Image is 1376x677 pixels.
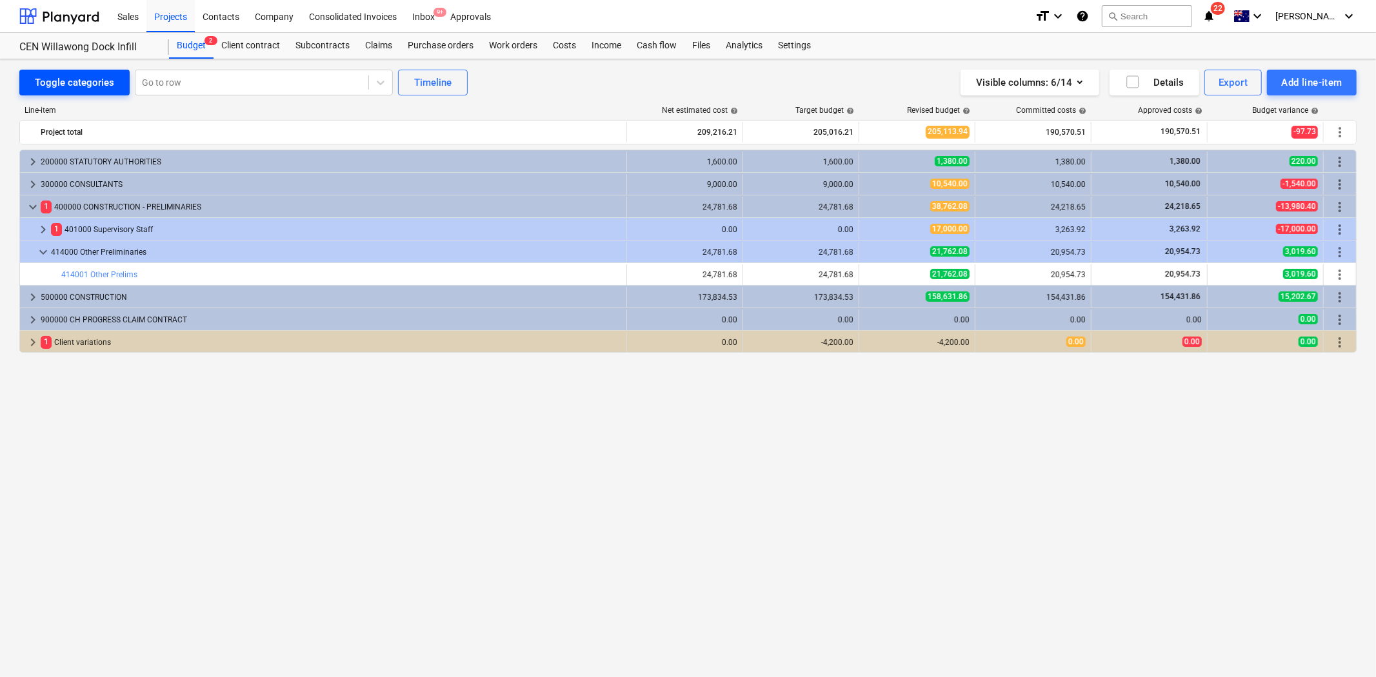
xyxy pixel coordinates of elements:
div: Line-item [19,106,628,115]
span: 21,762.08 [930,269,970,279]
div: Net estimated cost [662,106,738,115]
span: help [1192,107,1202,115]
span: 1,380.00 [935,156,970,166]
span: More actions [1332,199,1348,215]
span: keyboard_arrow_right [25,335,41,350]
span: 0.00 [1299,314,1318,324]
span: 20,954.73 [1164,247,1202,256]
span: More actions [1332,312,1348,328]
span: More actions [1332,124,1348,140]
a: Budget2 [169,33,214,59]
button: Details [1110,70,1199,95]
div: 20,954.73 [981,248,1086,257]
span: 3,263.92 [1168,224,1202,233]
i: keyboard_arrow_down [1341,8,1357,24]
span: 9+ [434,8,446,17]
div: 20,954.73 [981,270,1086,279]
div: Client variations [41,332,621,353]
div: 173,834.53 [748,293,853,302]
i: format_size [1035,8,1050,24]
button: Visible columns:6/14 [961,70,1099,95]
span: -97.73 [1291,126,1318,138]
span: 3,019.60 [1283,269,1318,279]
div: 900000 CH PROGRESS CLAIM CONTRACT [41,309,621,330]
div: -4,200.00 [864,338,970,347]
div: 200000 STATUTORY AUTHORITIES [41,152,621,172]
div: 0.00 [748,315,853,324]
span: More actions [1332,154,1348,170]
div: 24,781.68 [748,202,853,211]
span: 38,762.08 [930,201,970,211]
span: keyboard_arrow_right [25,289,41,305]
div: Add line-item [1281,74,1342,91]
div: 0.00 [981,315,1086,324]
div: 0.00 [632,338,737,347]
span: 21,762.08 [930,246,970,257]
a: 414001 Other Prelims [61,270,137,279]
span: More actions [1332,177,1348,192]
div: 414000 Other Preliminaries [51,242,621,262]
div: 300000 CONSULTANTS [41,174,621,195]
i: keyboard_arrow_down [1050,8,1066,24]
a: Client contract [214,33,288,59]
a: Claims [357,33,400,59]
span: More actions [1332,289,1348,305]
span: 1 [41,201,52,213]
div: Export [1219,74,1248,91]
div: 173,834.53 [632,293,737,302]
i: keyboard_arrow_down [1250,8,1265,24]
span: keyboard_arrow_down [25,199,41,215]
a: Files [684,33,718,59]
a: Settings [770,33,819,59]
span: help [728,107,738,115]
div: 209,216.21 [632,122,737,142]
span: keyboard_arrow_right [35,222,51,237]
div: 24,218.65 [981,202,1086,211]
iframe: Chat Widget [1311,615,1376,677]
div: 1,600.00 [632,157,737,166]
button: Search [1102,5,1192,27]
span: keyboard_arrow_right [25,177,41,192]
span: 20,954.73 [1164,270,1202,279]
span: 154,431.86 [1159,292,1202,301]
span: 0.00 [1182,337,1202,347]
span: More actions [1332,335,1348,350]
div: 1,380.00 [981,157,1086,166]
span: 15,202.67 [1279,291,1318,302]
div: -4,200.00 [748,338,853,347]
i: notifications [1202,8,1215,24]
span: 1 [41,336,52,348]
i: Knowledge base [1076,8,1089,24]
div: CEN Willawong Dock Infill [19,41,154,54]
div: 9,000.00 [632,180,737,189]
span: keyboard_arrow_down [35,244,51,260]
span: 1,380.00 [1168,157,1202,166]
span: 17,000.00 [930,224,970,234]
div: 0.00 [632,225,737,234]
div: 401000 Supervisory Staff [51,219,621,240]
a: Subcontracts [288,33,357,59]
span: 3,019.60 [1283,246,1318,257]
div: 24,781.68 [632,270,737,279]
div: 0.00 [1097,315,1202,324]
a: Costs [545,33,584,59]
div: Details [1125,74,1184,91]
a: Income [584,33,629,59]
div: Budget variance [1252,106,1319,115]
div: 24,781.68 [748,248,853,257]
a: Work orders [481,33,545,59]
span: search [1108,11,1118,21]
div: Committed costs [1016,106,1086,115]
a: Purchase orders [400,33,481,59]
div: Target budget [795,106,854,115]
span: help [1076,107,1086,115]
a: Cash flow [629,33,684,59]
span: More actions [1332,267,1348,282]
